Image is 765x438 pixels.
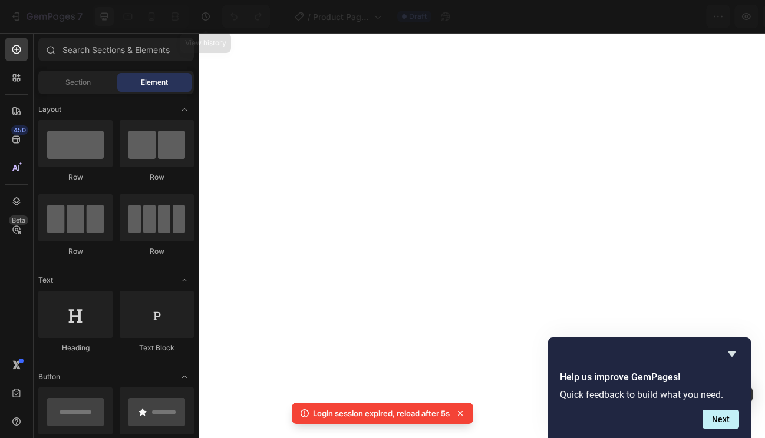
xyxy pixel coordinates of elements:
span: Draft [409,11,427,22]
span: Element [141,77,168,88]
div: Undo/Redo [222,5,270,28]
div: Publish [697,11,726,23]
span: 0 product assigned [533,11,612,23]
div: Row [38,172,113,182]
div: Row [120,172,194,182]
button: 7 [5,5,88,28]
div: Row [38,246,113,257]
div: Text Block [120,343,194,353]
div: 450 [11,125,28,135]
div: Beta [9,215,28,225]
p: Quick feedback to build what you need. [560,389,739,400]
div: Heading [38,343,113,353]
input: Search Sections & Elements [38,38,194,61]
button: Save [643,5,682,28]
span: Toggle open [175,100,194,119]
span: Toggle open [175,367,194,386]
span: Toggle open [175,271,194,290]
button: Hide survey [725,347,739,361]
p: 7 [77,9,83,24]
button: 0 product assigned [523,5,638,28]
span: Save [653,12,672,22]
button: View history [194,5,217,28]
span: Text [38,275,53,286]
h2: Help us improve GemPages! [560,370,739,384]
span: / [308,11,311,23]
iframe: Design area [199,33,765,438]
button: Publish [687,5,736,28]
span: Product Page - [DATE] 19:10:46 [313,11,369,23]
div: Row [120,246,194,257]
div: Help us improve GemPages! [560,347,739,429]
span: Button [38,371,60,382]
span: Layout [38,104,61,115]
p: Login session expired, reload after 5s [313,407,450,419]
span: Section [65,77,91,88]
button: Next question [703,410,739,429]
